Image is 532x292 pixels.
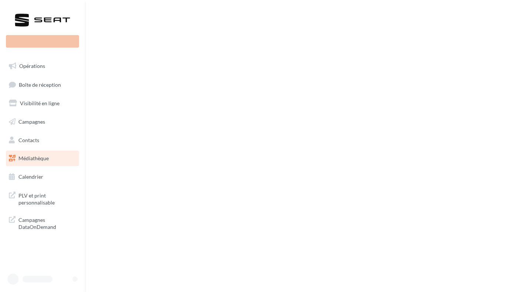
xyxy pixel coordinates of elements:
span: Calendrier [18,174,43,180]
a: Calendrier [4,169,81,185]
a: Contacts [4,133,81,148]
span: Boîte de réception [19,81,61,87]
div: Nouvelle campagne [6,35,79,48]
a: Visibilité en ligne [4,96,81,111]
a: PLV et print personnalisable [4,188,81,209]
span: Campagnes DataOnDemand [18,215,76,231]
span: Campagnes [18,118,45,125]
a: Campagnes [4,114,81,130]
a: Campagnes DataOnDemand [4,212,81,234]
a: Médiathèque [4,151,81,166]
span: Médiathèque [18,155,49,161]
a: Opérations [4,58,81,74]
a: Boîte de réception [4,77,81,93]
span: Contacts [18,137,39,143]
span: PLV et print personnalisable [18,190,76,206]
span: Opérations [19,63,45,69]
span: Visibilité en ligne [20,100,59,106]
